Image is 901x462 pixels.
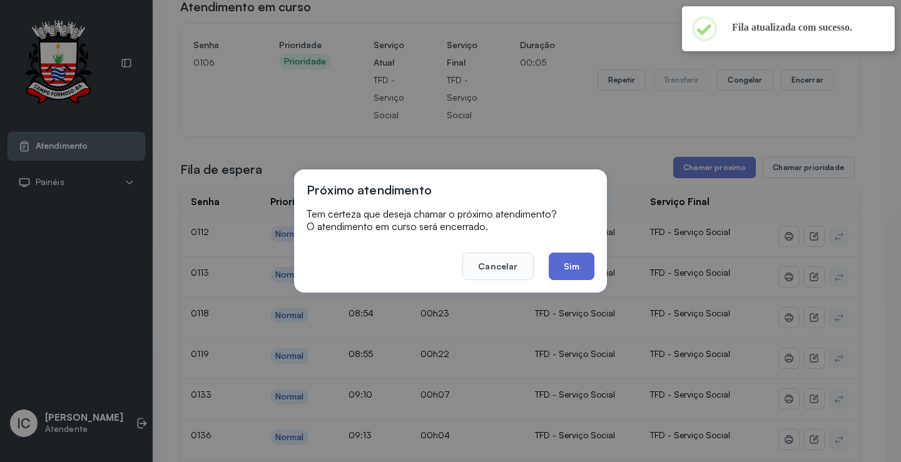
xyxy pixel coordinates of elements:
[307,208,594,220] p: Tem certeza que deseja chamar o próximo atendimento?
[732,21,875,34] h2: Fila atualizada com sucesso.
[549,253,594,280] button: Sim
[307,182,432,198] h3: Próximo atendimento
[307,220,594,233] p: O atendimento em curso será encerrado.
[462,253,533,280] button: Cancelar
